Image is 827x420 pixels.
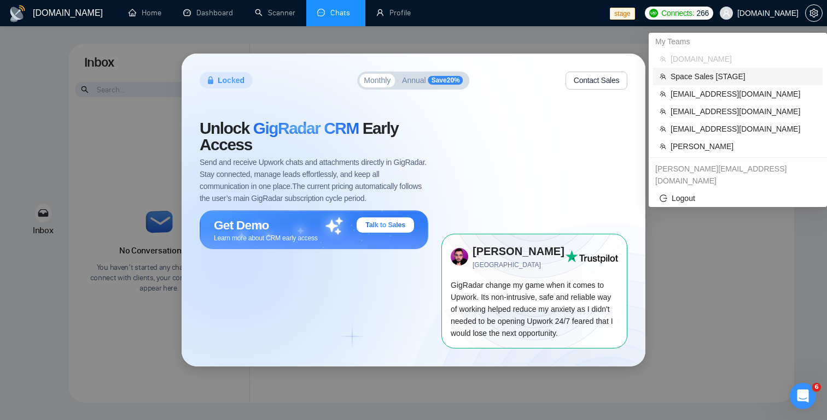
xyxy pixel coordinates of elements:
[129,8,161,17] a: homeHome
[671,105,816,117] span: [EMAIL_ADDRESS][DOMAIN_NAME]
[473,245,564,257] strong: [PERSON_NAME]
[253,119,359,137] span: GigRadar CRM
[671,53,816,65] span: [DOMAIN_NAME]
[805,4,823,22] button: setting
[214,218,269,233] span: Get Demo
[660,108,666,115] span: team
[649,33,827,50] div: My Teams
[661,7,694,19] span: Connects:
[317,8,354,17] a: messageChats
[255,8,295,17] a: searchScanner
[660,192,816,204] span: Logout
[610,8,634,20] span: stage
[660,73,666,80] span: team
[402,76,426,84] span: Annual
[365,221,405,229] span: Talk to Sales
[473,260,566,270] span: [GEOGRAPHIC_DATA]
[428,76,463,85] span: Save 20 %
[660,194,667,202] span: logout
[218,74,244,86] span: Locked
[364,76,391,84] span: Monthly
[790,383,816,409] iframe: Intercom live chat
[671,140,816,152] span: [PERSON_NAME]
[398,74,468,87] button: AnnualSave20%
[9,5,26,22] img: logo
[451,248,468,265] img: 73x73.png
[451,281,613,338] span: GigRadar change my game when it comes to Upwork. Its non-intrusive, safe and reliable way of work...
[566,72,627,90] button: Contact Sales
[649,9,658,17] img: upwork-logo.png
[200,120,428,153] span: Unlock Early Access
[660,56,666,62] span: team
[812,383,821,392] span: 6
[805,9,823,17] a: setting
[671,70,816,82] span: Space Sales [STAGE]
[214,234,318,242] span: Learn more about CRM early access
[660,126,666,132] span: team
[671,88,816,100] span: [EMAIL_ADDRESS][DOMAIN_NAME]
[671,123,816,135] span: [EMAIL_ADDRESS][DOMAIN_NAME]
[200,156,428,204] span: Send and receive Upwork chats and attachments directly in GigRadar. Stay connected, manage leads ...
[359,74,395,87] button: Monthly
[376,8,411,17] a: userProfile
[723,9,730,17] span: user
[649,160,827,190] div: maria+1@gigradar.io
[697,7,709,19] span: 266
[200,210,428,254] button: Get DemoTalk to SalesLearn more about CRM early access
[660,91,666,97] span: team
[660,143,666,150] span: team
[566,250,618,263] img: Trust Pilot
[183,8,233,17] a: dashboardDashboard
